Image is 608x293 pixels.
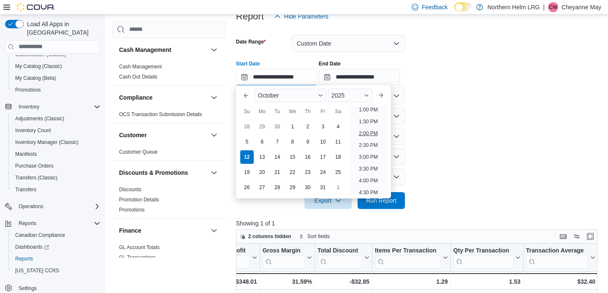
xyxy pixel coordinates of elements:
[12,73,60,83] a: My Catalog (Beta)
[240,105,254,118] div: Su
[15,218,40,228] button: Reports
[15,174,57,181] span: Transfers (Classic)
[453,247,520,268] button: Qty Per Transaction
[12,125,100,136] span: Inventory Count
[585,231,595,241] button: Enter fullscreen
[119,255,156,260] a: GL Transactions
[356,176,381,186] li: 4:00 PM
[526,277,595,287] div: $32.40
[453,247,513,268] div: Qty Per Transaction
[393,92,400,99] button: Open list of options
[119,93,152,102] h3: Compliance
[366,196,396,205] span: Run Report
[212,277,257,287] div: $348.01
[15,63,62,70] span: My Catalog (Classic)
[286,181,299,194] div: day-29
[12,125,54,136] a: Inventory Count
[212,247,250,255] div: Gross Profit
[309,192,347,209] span: Export
[301,150,315,164] div: day-16
[375,247,441,255] div: Items Per Transaction
[8,172,104,184] button: Transfers (Classic)
[356,140,381,150] li: 2:30 PM
[319,60,341,67] label: End Date
[15,201,47,212] button: Operations
[255,135,269,149] div: day-6
[12,149,100,159] span: Manifests
[212,247,250,268] div: Gross Profit
[12,230,100,240] span: Canadian Compliance
[316,165,330,179] div: day-24
[255,150,269,164] div: day-13
[236,69,317,86] input: Press the down key to enter a popover containing a calendar. Press the escape key to close the po...
[286,135,299,149] div: day-8
[356,164,381,174] li: 3:30 PM
[248,233,291,240] span: 2 columns hidden
[286,150,299,164] div: day-15
[562,2,601,12] p: Cheyanne May
[375,277,448,287] div: 1.29
[12,173,61,183] a: Transfers (Classic)
[119,131,147,139] h3: Customer
[8,265,104,277] button: [US_STATE] CCRS
[236,60,260,67] label: Start Date
[393,113,400,119] button: Open list of options
[12,161,100,171] span: Purchase Orders
[24,20,100,37] span: Load All Apps in [GEOGRAPHIC_DATA]
[8,136,104,148] button: Inventory Manager (Classic)
[12,230,68,240] a: Canadian Compliance
[12,161,57,171] a: Purchase Orders
[12,137,82,147] a: Inventory Manager (Classic)
[12,114,68,124] a: Adjustments (Classic)
[209,130,219,140] button: Customer
[15,267,59,274] span: [US_STATE] CCRS
[19,103,39,110] span: Inventory
[331,150,345,164] div: day-18
[112,109,226,123] div: Compliance
[12,173,100,183] span: Transfers (Classic)
[15,255,33,262] span: Reports
[255,89,326,102] div: Button. Open the month selector. October is currently selected.
[119,74,157,80] a: Cash Out Details
[236,219,601,228] p: Showing 1 of 1
[12,73,100,83] span: My Catalog (Beta)
[284,12,328,21] span: Hide Parameters
[15,201,100,212] span: Operations
[15,102,100,112] span: Inventory
[356,128,381,138] li: 2:00 PM
[12,242,52,252] a: Dashboards
[119,46,171,54] h3: Cash Management
[8,72,104,84] button: My Catalog (Beta)
[8,113,104,125] button: Adjustments (Classic)
[318,247,363,255] div: Total Discount
[543,2,545,12] p: |
[15,218,100,228] span: Reports
[8,160,104,172] button: Purchase Orders
[119,46,207,54] button: Cash Management
[15,186,36,193] span: Transfers
[356,187,381,198] li: 4:30 PM
[316,135,330,149] div: day-10
[549,2,557,12] span: CM
[112,242,226,266] div: Finance
[453,277,520,287] div: 1.53
[8,241,104,253] a: Dashboards
[236,231,295,241] button: 2 columns hidden
[572,231,582,241] button: Display options
[8,253,104,265] button: Reports
[316,120,330,133] div: day-3
[258,92,279,99] span: October
[271,8,332,25] button: Hide Parameters
[119,187,141,193] a: Discounts
[240,165,254,179] div: day-19
[209,45,219,55] button: Cash Management
[12,266,62,276] a: [US_STATE] CCRS
[119,168,188,177] h3: Discounts & Promotions
[15,282,100,293] span: Settings
[316,150,330,164] div: day-17
[271,165,284,179] div: day-21
[15,244,49,250] span: Dashboards
[454,3,472,11] input: Dark Mode
[307,233,330,240] span: Sort fields
[316,181,330,194] div: day-31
